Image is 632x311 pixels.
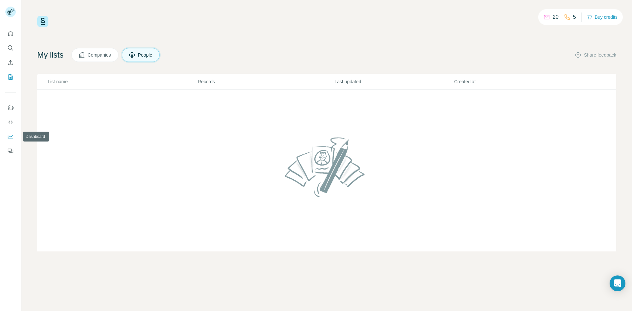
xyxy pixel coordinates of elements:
[454,78,573,85] p: Created at
[573,13,576,21] p: 5
[5,28,16,39] button: Quick start
[138,52,153,58] span: People
[37,50,64,60] h4: My lists
[5,57,16,68] button: Enrich CSV
[334,78,453,85] p: Last updated
[37,16,48,27] img: Surfe Logo
[5,131,16,143] button: Dashboard
[5,102,16,114] button: Use Surfe on LinkedIn
[5,145,16,157] button: Feedback
[88,52,112,58] span: Companies
[198,78,334,85] p: Records
[5,116,16,128] button: Use Surfe API
[610,275,625,291] div: Open Intercom Messenger
[587,13,618,22] button: Buy credits
[575,52,616,58] button: Share feedback
[282,132,372,202] img: No lists found
[553,13,559,21] p: 20
[5,71,16,83] button: My lists
[48,78,197,85] p: List name
[5,42,16,54] button: Search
